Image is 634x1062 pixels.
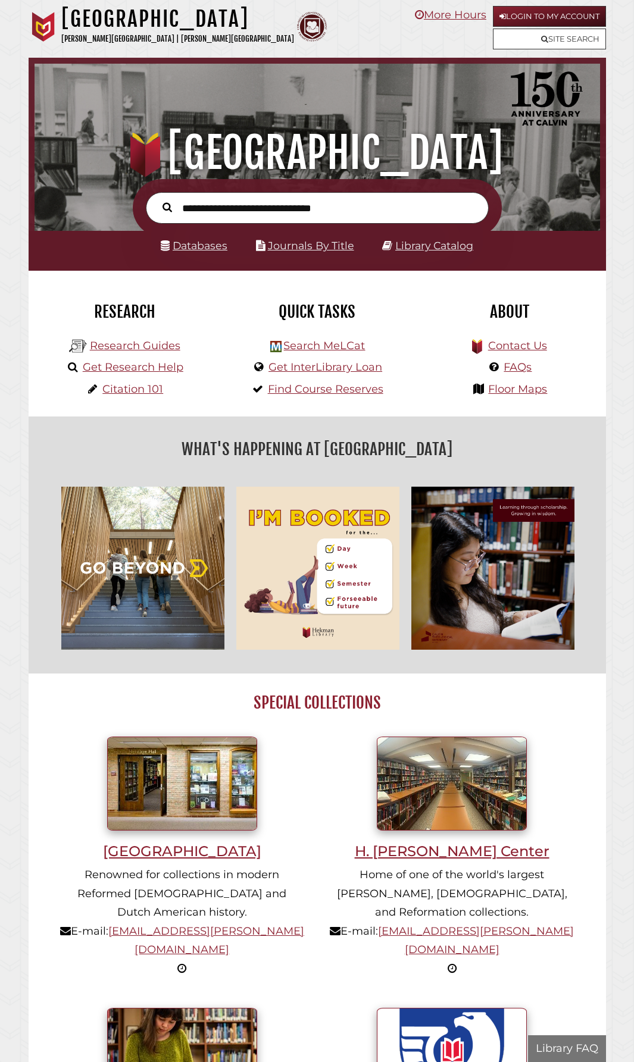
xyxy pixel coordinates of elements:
[163,202,172,213] i: Search
[297,12,327,42] img: Calvin Theological Seminary
[29,12,58,42] img: Calvin University
[83,361,183,374] a: Get Research Help
[268,239,354,252] a: Journals By Title
[55,481,580,656] div: slideshow
[55,481,230,656] img: Go Beyond
[43,127,590,179] h1: [GEOGRAPHIC_DATA]
[60,776,304,860] a: [GEOGRAPHIC_DATA]
[405,481,580,656] img: Learning through scholarship, growing in wisdom.
[270,341,282,352] img: Hekman Library Logo
[395,239,473,252] a: Library Catalog
[38,436,597,463] h2: What's Happening at [GEOGRAPHIC_DATA]
[422,302,596,322] h2: About
[61,6,294,32] h1: [GEOGRAPHIC_DATA]
[69,337,87,355] img: Hekman Library Logo
[377,737,527,831] img: Inside Meeter Center
[38,302,212,322] h2: Research
[102,383,163,396] a: Citation 101
[47,693,586,713] h2: Special Collections
[330,842,574,860] h3: H. [PERSON_NAME] Center
[61,32,294,46] p: [PERSON_NAME][GEOGRAPHIC_DATA] | [PERSON_NAME][GEOGRAPHIC_DATA]
[488,339,547,352] a: Contact Us
[230,481,405,656] img: I'm Booked for the... Day, Week, Foreseeable Future! Hekman Library
[268,361,382,374] a: Get InterLibrary Loan
[157,199,178,214] button: Search
[504,361,532,374] a: FAQs
[488,383,547,396] a: Floor Maps
[415,8,486,21] a: More Hours
[378,925,574,957] a: [EMAIL_ADDRESS][PERSON_NAME][DOMAIN_NAME]
[330,776,574,860] a: H. [PERSON_NAME] Center
[283,339,365,352] a: Search MeLCat
[161,239,227,252] a: Databases
[268,383,383,396] a: Find Course Reserves
[60,866,304,978] p: Renowned for collections in modern Reformed [DEMOGRAPHIC_DATA] and Dutch American history. E-mail:
[230,302,404,322] h2: Quick Tasks
[107,737,257,831] img: Heritage Hall entrance
[493,29,606,49] a: Site Search
[108,925,304,957] a: [EMAIL_ADDRESS][PERSON_NAME][DOMAIN_NAME]
[90,339,180,352] a: Research Guides
[493,6,606,27] a: Login to My Account
[330,866,574,978] p: Home of one of the world's largest [PERSON_NAME], [DEMOGRAPHIC_DATA], and Reformation collections...
[60,842,304,860] h3: [GEOGRAPHIC_DATA]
